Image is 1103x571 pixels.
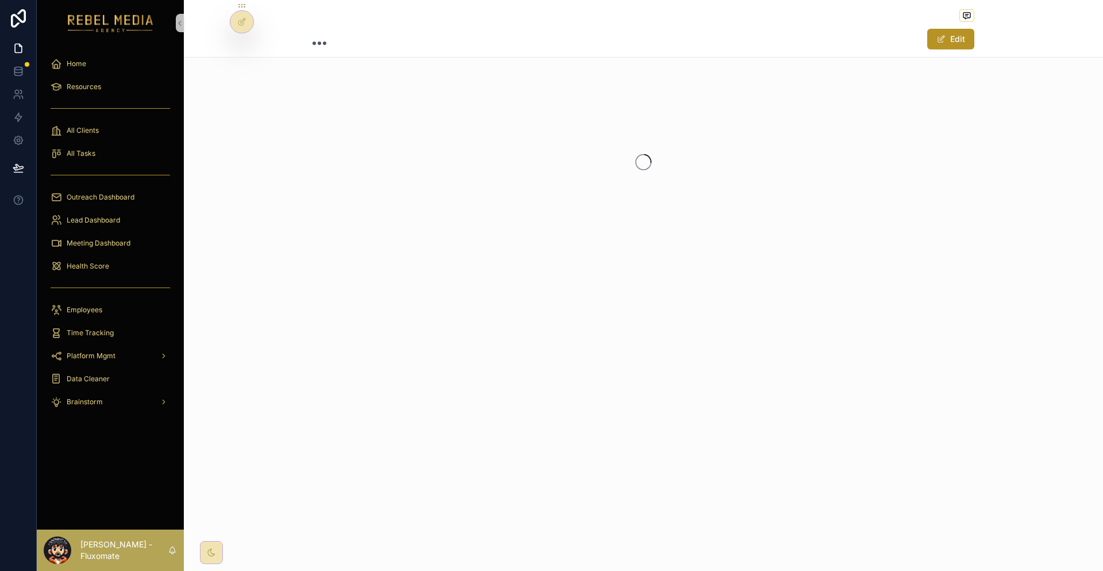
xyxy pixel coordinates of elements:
[927,29,974,49] button: Edit
[67,328,114,338] span: Time Tracking
[67,193,134,202] span: Outreach Dashboard
[68,14,153,32] img: App logo
[67,239,130,248] span: Meeting Dashboard
[44,323,177,343] a: Time Tracking
[44,210,177,231] a: Lead Dashboard
[44,76,177,97] a: Resources
[44,187,177,208] a: Outreach Dashboard
[67,374,110,384] span: Data Cleaner
[67,126,99,135] span: All Clients
[44,300,177,320] a: Employees
[67,351,115,361] span: Platform Mgmt
[67,305,102,315] span: Employees
[44,256,177,277] a: Health Score
[44,53,177,74] a: Home
[67,216,120,225] span: Lead Dashboard
[80,539,168,562] p: [PERSON_NAME] - Fluxomate
[44,346,177,366] a: Platform Mgmt
[44,120,177,141] a: All Clients
[67,149,95,158] span: All Tasks
[44,233,177,254] a: Meeting Dashboard
[67,262,109,271] span: Health Score
[67,82,101,91] span: Resources
[37,46,184,426] div: scrollable content
[44,143,177,164] a: All Tasks
[67,59,86,68] span: Home
[44,369,177,389] a: Data Cleaner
